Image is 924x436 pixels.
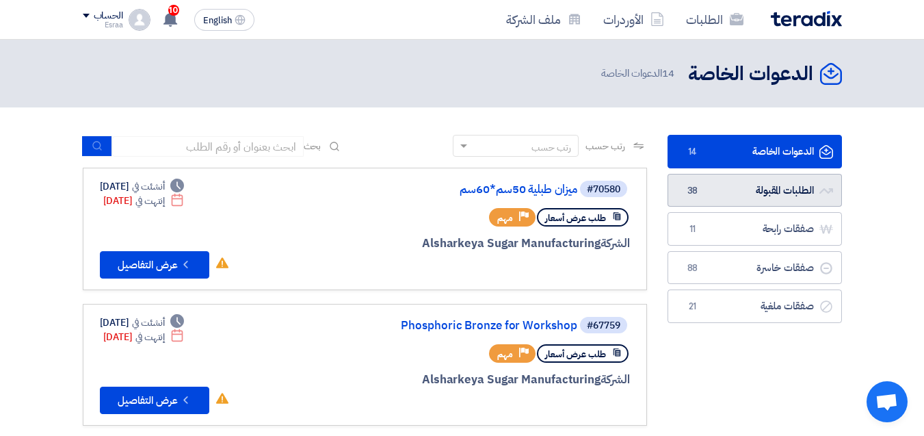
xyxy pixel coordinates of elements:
[497,348,513,361] span: مهم
[203,16,232,25] span: English
[100,316,185,330] div: [DATE]
[545,211,606,225] span: طلب عرض أسعار
[668,212,842,246] a: صفقات رابحة11
[94,10,123,22] div: الحساب
[304,183,577,196] a: ميزان طبلية 50سم*60سم
[129,9,150,31] img: profile_test.png
[587,185,620,194] div: #70580
[132,179,165,194] span: أنشئت في
[301,235,630,253] div: Alsharkeya Sugar Manufacturing
[668,174,842,207] a: الطلبات المقبولة38
[168,5,179,16] span: 10
[668,251,842,285] a: صفقات خاسرة88
[132,316,165,330] span: أنشئت في
[135,330,165,344] span: إنتهت في
[304,139,321,153] span: بحث
[531,140,571,155] div: رتب حسب
[495,3,592,36] a: ملف الشركة
[688,61,813,88] h2: الدعوات الخاصة
[497,211,513,225] span: مهم
[771,11,842,27] img: Teradix logo
[668,135,842,168] a: الدعوات الخاصة14
[675,3,754,36] a: الطلبات
[600,371,630,388] span: الشركة
[103,330,185,344] div: [DATE]
[100,387,209,414] button: عرض التفاصيل
[668,290,842,323] a: صفقات ملغية21
[585,139,624,153] span: رتب حسب
[685,145,701,159] span: 14
[112,136,304,157] input: ابحث بعنوان أو رقم الطلب
[685,300,701,313] span: 21
[685,222,701,236] span: 11
[135,194,165,208] span: إنتهت في
[301,371,630,389] div: Alsharkeya Sugar Manufacturing
[545,348,606,361] span: طلب عرض أسعار
[867,381,908,422] a: Open chat
[685,184,701,198] span: 38
[83,21,123,29] div: Esraa
[685,261,701,275] span: 88
[194,9,254,31] button: English
[601,66,676,81] span: الدعوات الخاصة
[600,235,630,252] span: الشركة
[100,251,209,279] button: عرض التفاصيل
[304,320,577,332] a: Phosphoric Bronze for Workshop
[592,3,675,36] a: الأوردرات
[100,179,185,194] div: [DATE]
[103,194,185,208] div: [DATE]
[662,66,674,81] span: 14
[587,321,620,331] div: #67759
